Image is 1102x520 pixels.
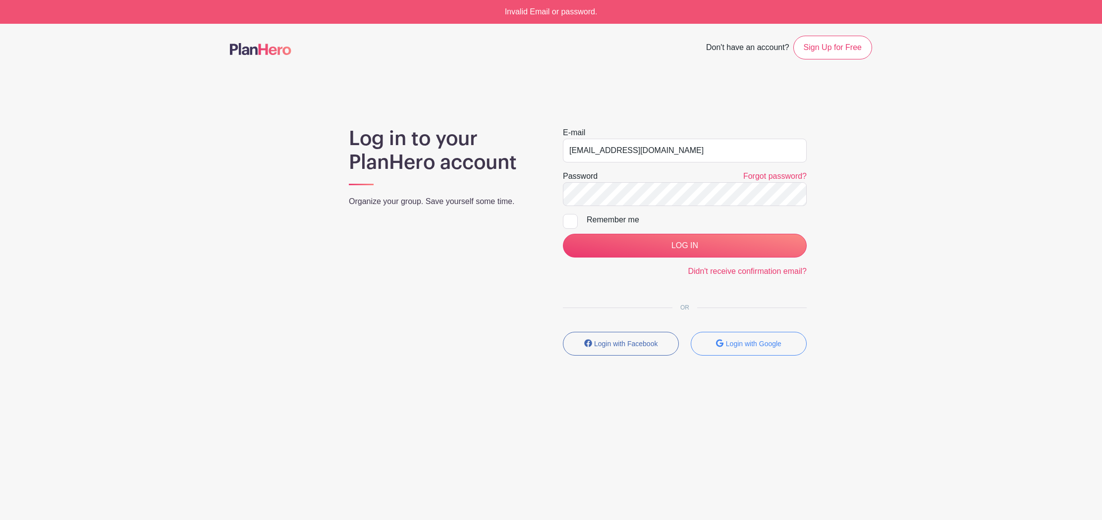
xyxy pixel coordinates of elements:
span: OR [672,304,697,311]
small: Login with Facebook [594,340,658,348]
img: logo-507f7623f17ff9eddc593b1ce0a138ce2505c220e1c5a4e2b4648c50719b7d32.svg [230,43,291,55]
button: Login with Facebook [563,332,679,356]
a: Forgot password? [743,172,807,180]
span: Don't have an account? [706,38,789,59]
p: Organize your group. Save yourself some time. [349,196,539,208]
h1: Log in to your PlanHero account [349,127,539,174]
small: Login with Google [726,340,781,348]
input: LOG IN [563,234,807,258]
a: Didn't receive confirmation email? [688,267,807,275]
button: Login with Google [691,332,807,356]
input: e.g. julie@eventco.com [563,139,807,162]
label: Password [563,170,598,182]
div: Remember me [587,214,807,226]
label: E-mail [563,127,585,139]
a: Sign Up for Free [793,36,872,59]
